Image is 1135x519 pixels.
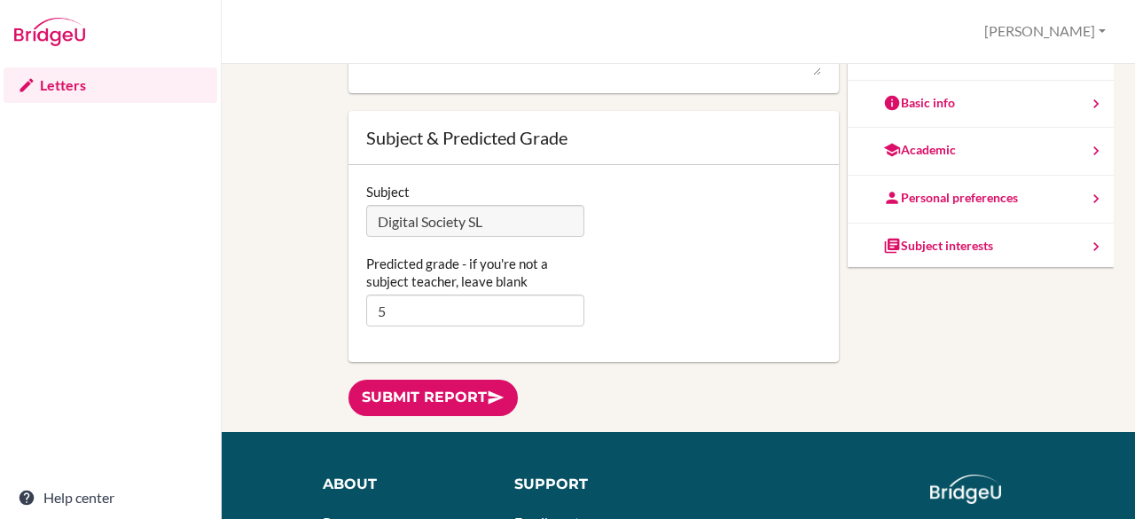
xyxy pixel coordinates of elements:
[848,224,1114,271] a: Subject interests
[930,475,1002,504] img: logo_white@2x-f4f0deed5e89b7ecb1c2cc34c3e3d731f90f0f143d5ea2071677605dd97b5244.png
[514,475,666,495] div: Support
[883,237,993,255] div: Subject interests
[14,18,85,46] img: Bridge-U
[883,189,1018,207] div: Personal preferences
[366,183,410,201] label: Subject
[348,380,518,416] a: Submit report
[366,129,822,146] div: Subject & Predicted Grade
[883,141,956,159] div: Academic
[976,15,1114,48] button: [PERSON_NAME]
[4,480,217,515] a: Help center
[848,81,1114,129] a: Basic info
[848,128,1114,176] a: Academic
[4,67,217,103] a: Letters
[323,475,487,495] div: About
[883,94,955,112] div: Basic info
[366,255,585,290] label: Predicted grade - if you're not a subject teacher, leave blank
[848,176,1114,224] a: Personal preferences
